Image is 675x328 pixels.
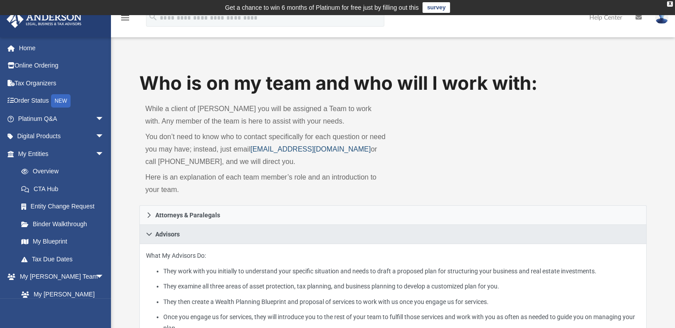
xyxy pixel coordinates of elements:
a: Advisors [139,225,647,244]
span: Advisors [155,231,180,237]
img: User Pic [655,11,668,24]
div: Get a chance to win 6 months of Platinum for free just by filling out this [225,2,419,13]
p: Here is an explanation of each team member’s role and an introduction to your team. [146,171,387,196]
a: My [PERSON_NAME] Teamarrow_drop_down [6,268,113,286]
li: They examine all three areas of asset protection, tax planning, and business planning to develop ... [163,281,640,292]
div: NEW [51,94,71,108]
a: Attorneys & Paralegals [139,205,647,225]
div: close [667,1,673,7]
a: Online Ordering [6,57,118,75]
p: You don’t need to know who to contact specifically for each question or need you may have; instea... [146,131,387,168]
a: CTA Hub [12,180,118,198]
span: arrow_drop_down [95,110,113,128]
a: Order StatusNEW [6,92,118,110]
i: menu [120,12,130,23]
i: search [148,12,158,22]
a: Tax Due Dates [12,250,118,268]
span: arrow_drop_down [95,145,113,163]
a: Entity Change Request [12,198,118,216]
img: Anderson Advisors Platinum Portal [4,11,84,28]
a: My Entitiesarrow_drop_down [6,145,118,163]
a: Digital Productsarrow_drop_down [6,128,118,145]
span: Attorneys & Paralegals [155,212,220,218]
a: Platinum Q&Aarrow_drop_down [6,110,118,128]
p: While a client of [PERSON_NAME] you will be assigned a Team to work with. Any member of the team ... [146,103,387,128]
a: Tax Organizers [6,74,118,92]
li: They work with you initially to understand your specific situation and needs to draft a proposed ... [163,266,640,277]
a: Overview [12,163,118,180]
a: menu [120,17,130,23]
h1: Who is on my team and who will I work with: [139,70,647,96]
a: Home [6,39,118,57]
a: My [PERSON_NAME] Team [12,285,109,314]
span: arrow_drop_down [95,268,113,286]
a: My Blueprint [12,233,113,251]
a: survey [422,2,450,13]
span: arrow_drop_down [95,128,113,146]
a: [EMAIL_ADDRESS][DOMAIN_NAME] [250,145,371,153]
li: They then create a Wealth Planning Blueprint and proposal of services to work with us once you en... [163,296,640,308]
a: Binder Walkthrough [12,215,118,233]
